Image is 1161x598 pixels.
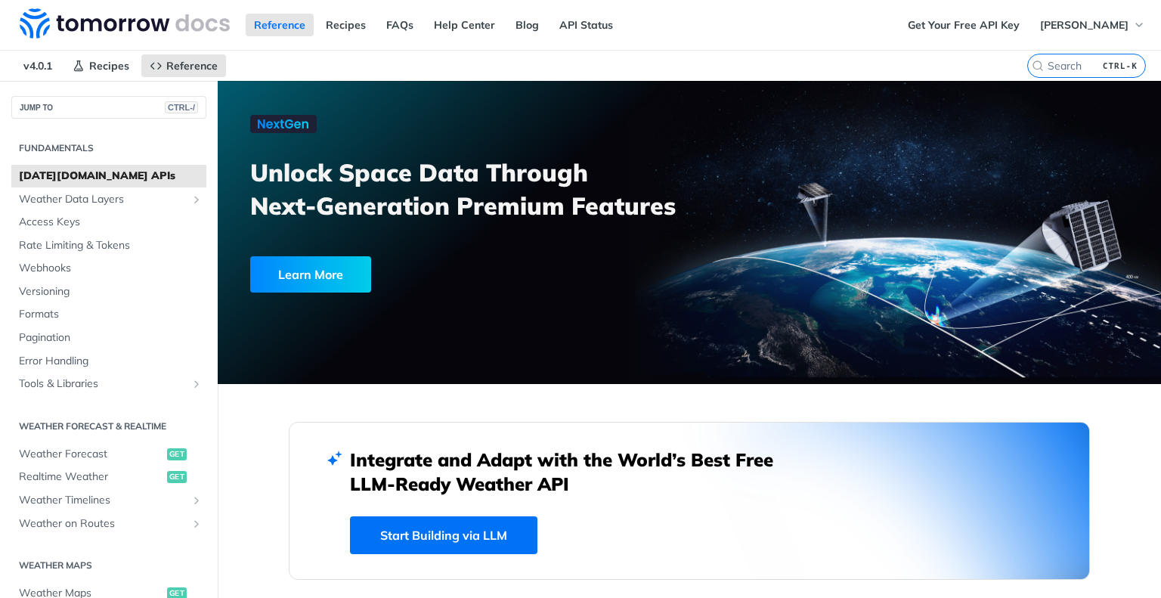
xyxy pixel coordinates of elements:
[190,518,203,530] button: Show subpages for Weather on Routes
[19,469,163,485] span: Realtime Weather
[141,54,226,77] a: Reference
[190,194,203,206] button: Show subpages for Weather Data Layers
[20,8,230,39] img: Tomorrow.io Weather API Docs
[1032,14,1153,36] button: [PERSON_NAME]
[15,54,60,77] span: v4.0.1
[426,14,503,36] a: Help Center
[19,307,203,322] span: Formats
[11,211,206,234] a: Access Keys
[507,14,547,36] a: Blog
[166,59,218,73] span: Reference
[11,141,206,155] h2: Fundamentals
[19,354,203,369] span: Error Handling
[19,215,203,230] span: Access Keys
[246,14,314,36] a: Reference
[19,516,187,531] span: Weather on Routes
[1032,60,1044,72] svg: Search
[11,420,206,433] h2: Weather Forecast & realtime
[167,471,187,483] span: get
[11,373,206,395] a: Tools & LibrariesShow subpages for Tools & Libraries
[378,14,422,36] a: FAQs
[250,256,371,293] div: Learn More
[899,14,1028,36] a: Get Your Free API Key
[11,443,206,466] a: Weather Forecastget
[11,234,206,257] a: Rate Limiting & Tokens
[250,256,615,293] a: Learn More
[11,257,206,280] a: Webhooks
[11,559,206,572] h2: Weather Maps
[11,513,206,535] a: Weather on RoutesShow subpages for Weather on Routes
[11,303,206,326] a: Formats
[165,101,198,113] span: CTRL-/
[11,280,206,303] a: Versioning
[19,284,203,299] span: Versioning
[350,516,537,554] a: Start Building via LLM
[11,466,206,488] a: Realtime Weatherget
[19,330,203,345] span: Pagination
[250,115,317,133] img: NextGen
[190,494,203,507] button: Show subpages for Weather Timelines
[11,96,206,119] button: JUMP TOCTRL-/
[167,448,187,460] span: get
[11,350,206,373] a: Error Handling
[19,238,203,253] span: Rate Limiting & Tokens
[19,493,187,508] span: Weather Timelines
[19,169,203,184] span: [DATE][DOMAIN_NAME] APIs
[11,489,206,512] a: Weather TimelinesShow subpages for Weather Timelines
[19,447,163,462] span: Weather Forecast
[1099,58,1141,73] kbd: CTRL-K
[350,448,796,496] h2: Integrate and Adapt with the World’s Best Free LLM-Ready Weather API
[11,327,206,349] a: Pagination
[19,192,187,207] span: Weather Data Layers
[11,165,206,187] a: [DATE][DOMAIN_NAME] APIs
[551,14,621,36] a: API Status
[1040,18,1128,32] span: [PERSON_NAME]
[64,54,138,77] a: Recipes
[317,14,374,36] a: Recipes
[11,188,206,211] a: Weather Data LayersShow subpages for Weather Data Layers
[19,261,203,276] span: Webhooks
[19,376,187,392] span: Tools & Libraries
[250,156,706,222] h3: Unlock Space Data Through Next-Generation Premium Features
[89,59,129,73] span: Recipes
[190,378,203,390] button: Show subpages for Tools & Libraries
